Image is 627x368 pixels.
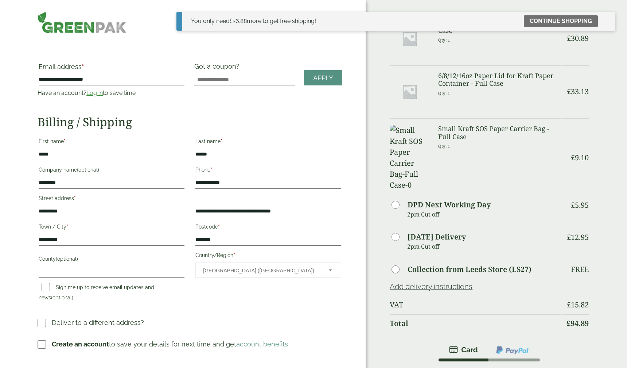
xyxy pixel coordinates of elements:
[438,143,450,149] small: Qty: 1
[230,18,247,24] span: 26.88
[390,282,472,291] a: Add delivery instructions
[203,263,319,278] span: United Kingdom (UK)
[233,252,235,258] abbr: required
[74,195,76,201] abbr: required
[567,232,571,242] span: £
[210,167,212,173] abbr: required
[438,37,450,43] small: Qty: 1
[39,254,184,266] label: County
[56,256,78,262] span: (optional)
[390,296,561,314] th: VAT
[408,233,466,241] label: [DATE] Delivery
[571,265,589,274] p: Free
[38,12,126,33] img: GreenPak Supplies
[218,224,220,230] abbr: required
[390,72,429,112] img: Placeholder
[64,138,66,144] abbr: required
[567,300,571,310] span: £
[571,200,589,210] bdi: 5.95
[567,300,589,310] bdi: 15.82
[195,250,341,262] label: Country/Region
[221,138,222,144] abbr: required
[567,87,571,96] span: £
[390,125,429,191] img: Small Kraft SOS Paper Carrier Bag-Full Case-0
[438,91,450,96] small: Qty: 1
[566,318,589,328] bdi: 94.89
[304,70,342,86] a: Apply
[449,345,478,354] img: stripe.png
[567,232,589,242] bdi: 12.95
[52,318,144,327] p: Deliver to a different address?
[39,136,184,149] label: First name
[38,115,342,129] h2: Billing / Shipping
[195,136,341,149] label: Last name
[86,89,103,96] a: Log in
[567,87,589,96] bdi: 33.13
[66,224,68,230] abbr: required
[39,222,184,234] label: Town / City
[39,64,184,74] label: Email address
[567,33,571,43] span: £
[408,201,491,208] label: DPD Next Working Day
[407,241,561,252] p: 2pm Cut off
[566,318,570,328] span: £
[567,33,589,43] bdi: 30.89
[42,283,50,291] input: Sign me up to receive email updates and news(optional)
[438,72,561,88] h3: 6/8/12/16oz Paper Lid for Kraft Paper Container - Full Case
[39,193,184,206] label: Street address
[390,314,561,332] th: Total
[195,165,341,177] label: Phone
[390,19,429,58] img: Placeholder
[191,17,316,26] div: You only need more to get free shipping!
[194,62,242,74] label: Got a coupon?
[524,15,598,27] a: Continue shopping
[39,284,154,303] label: Sign me up to receive email updates and news
[407,209,561,220] p: 2pm Cut off
[77,167,99,173] span: (optional)
[230,18,233,24] span: £
[236,340,288,348] a: account benefits
[571,200,575,210] span: £
[195,262,341,278] span: Country/Region
[571,153,575,162] span: £
[52,339,288,349] p: to save your details for next time and get
[38,89,186,97] p: Have an account? to save time
[438,125,561,141] h3: Small Kraft SOS Paper Carrier Bag - Full Case
[195,222,341,234] label: Postcode
[39,165,184,177] label: Company name
[82,63,84,70] abbr: required
[495,345,529,355] img: ppcp-gateway.png
[408,266,531,273] label: Collection from Leeds Store (LS27)
[571,153,589,162] bdi: 9.10
[313,74,333,82] span: Apply
[51,295,73,300] span: (optional)
[52,340,109,348] strong: Create an account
